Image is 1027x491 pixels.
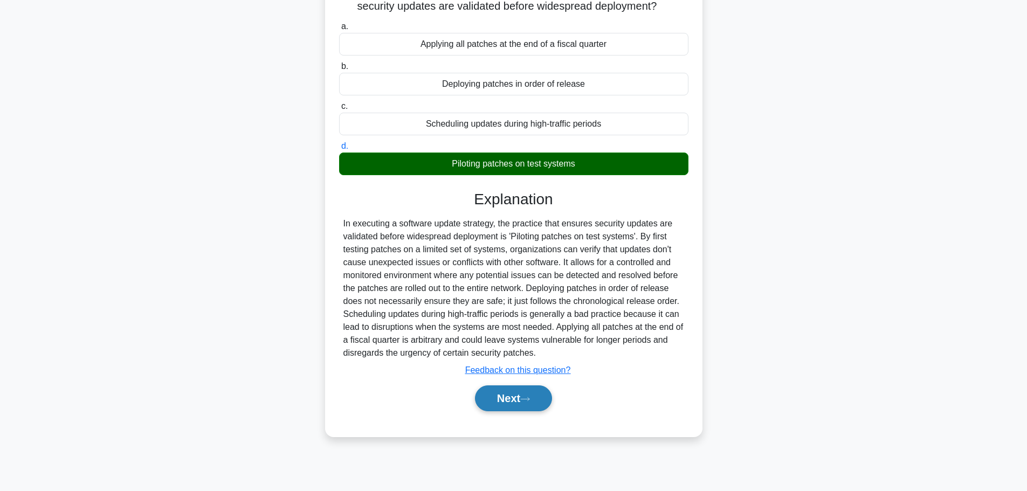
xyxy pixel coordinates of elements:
[346,190,682,209] h3: Explanation
[339,113,688,135] div: Scheduling updates during high-traffic periods
[339,33,688,56] div: Applying all patches at the end of a fiscal quarter
[341,101,348,110] span: c.
[475,385,552,411] button: Next
[339,73,688,95] div: Deploying patches in order of release
[339,153,688,175] div: Piloting patches on test systems
[341,22,348,31] span: a.
[465,365,571,375] a: Feedback on this question?
[341,141,348,150] span: d.
[341,61,348,71] span: b.
[343,217,684,359] div: In executing a software update strategy, the practice that ensures security updates are validated...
